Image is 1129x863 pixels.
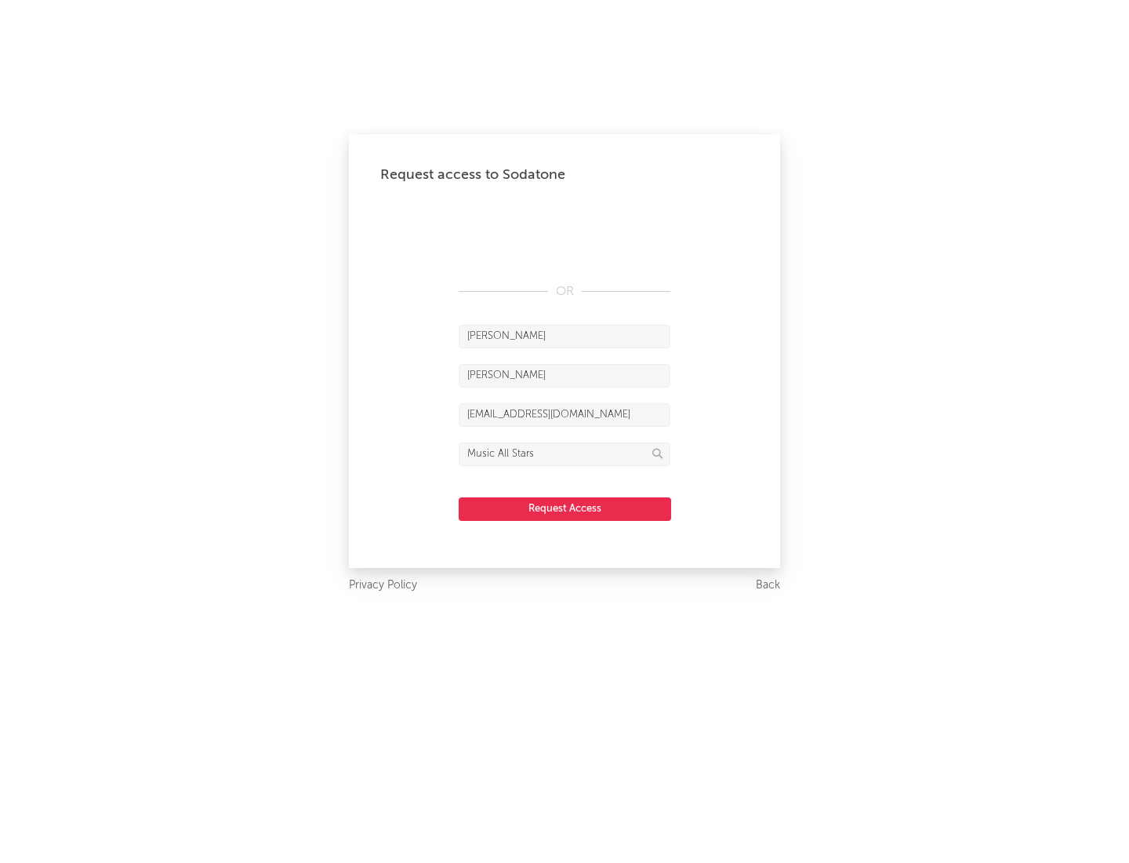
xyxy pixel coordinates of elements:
input: Division [459,442,670,466]
input: Last Name [459,364,670,388]
input: Email [459,403,670,427]
div: OR [459,282,670,301]
button: Request Access [459,497,671,521]
a: Privacy Policy [349,576,417,595]
input: First Name [459,325,670,348]
div: Request access to Sodatone [380,166,749,184]
a: Back [756,576,780,595]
